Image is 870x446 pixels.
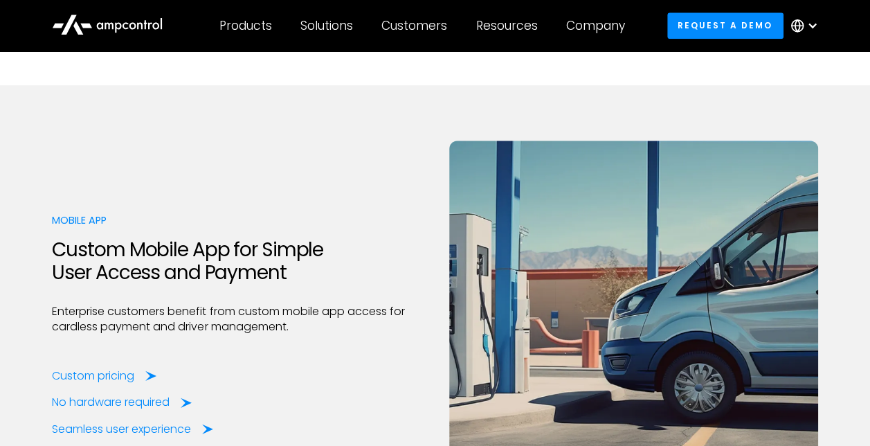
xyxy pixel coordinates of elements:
div: Custom pricing [52,368,134,384]
div: Company [566,18,625,33]
div: Resources [475,18,537,33]
a: Seamless user experience [52,422,213,437]
div: Solutions [300,18,353,33]
a: Request a demo [667,12,783,38]
a: Custom pricing [52,368,156,384]
div: No hardware required [52,395,170,410]
div: Customers [381,18,447,33]
div: Mobile App [52,213,421,228]
div: Products [219,18,272,33]
a: No hardware required [52,395,192,410]
h2: Custom Mobile App for Simple User Access and Payment [52,238,421,285]
div: Seamless user experience [52,422,191,437]
p: Enterprise customers benefit from custom mobile app access for cardless payment and driver manage... [52,304,421,335]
